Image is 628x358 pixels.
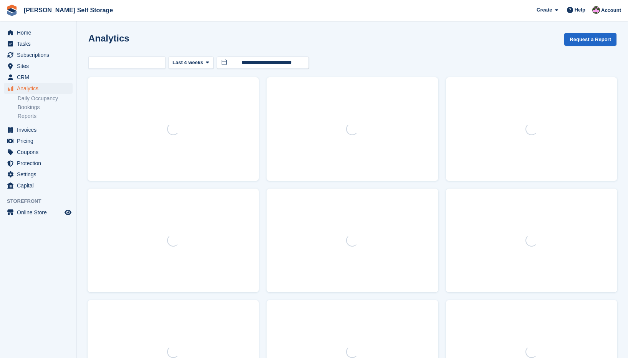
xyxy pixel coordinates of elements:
a: menu [4,124,73,135]
span: Analytics [17,83,63,94]
span: Sites [17,61,63,71]
a: menu [4,169,73,180]
span: Tasks [17,38,63,49]
span: Coupons [17,147,63,157]
a: menu [4,136,73,146]
a: menu [4,83,73,94]
span: Protection [17,158,63,169]
button: Last 4 weeks [168,56,214,69]
span: Account [601,7,621,14]
a: menu [4,50,73,60]
a: menu [4,27,73,38]
span: Help [575,6,585,14]
a: [PERSON_NAME] Self Storage [21,4,116,17]
a: Bookings [18,104,73,111]
a: menu [4,72,73,83]
span: Subscriptions [17,50,63,60]
span: Home [17,27,63,38]
span: Pricing [17,136,63,146]
a: menu [4,61,73,71]
button: Request a Report [564,33,616,46]
span: Settings [17,169,63,180]
span: Invoices [17,124,63,135]
a: menu [4,180,73,191]
a: menu [4,158,73,169]
span: Last 4 weeks [172,59,203,66]
a: menu [4,38,73,49]
h2: Analytics [88,33,129,43]
span: Capital [17,180,63,191]
span: Storefront [7,197,76,205]
img: Adrian Ambrosini [592,6,600,14]
span: Online Store [17,207,63,218]
a: menu [4,207,73,218]
a: Reports [18,113,73,120]
img: stora-icon-8386f47178a22dfd0bd8f6a31ec36ba5ce8667c1dd55bd0f319d3a0aa187defe.svg [6,5,18,16]
span: Create [537,6,552,14]
a: Preview store [63,208,73,217]
a: menu [4,147,73,157]
a: Daily Occupancy [18,95,73,102]
span: CRM [17,72,63,83]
